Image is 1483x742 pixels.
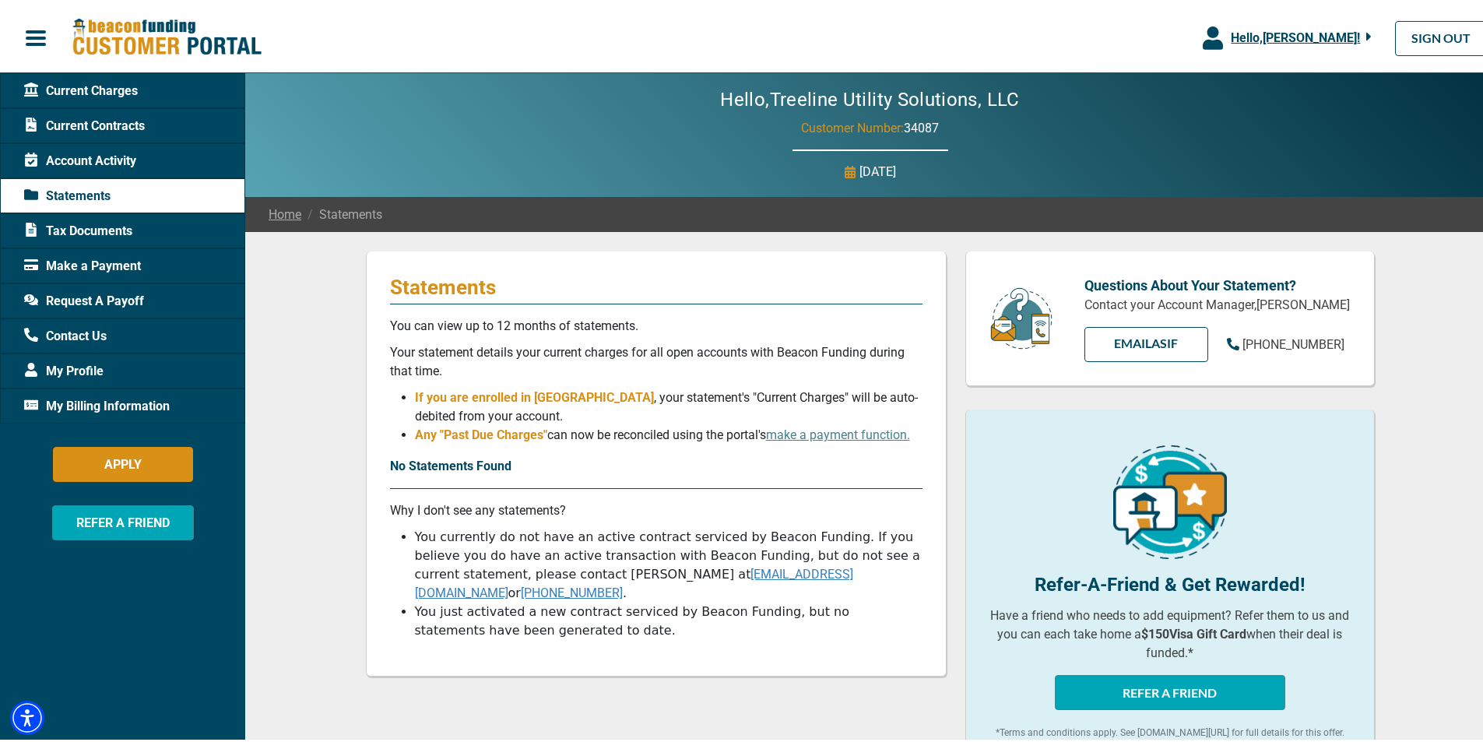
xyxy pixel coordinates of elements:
p: Statements [390,272,922,297]
button: REFER A FRIEND [52,502,194,537]
span: Statements [301,202,382,221]
a: Home [269,202,301,221]
span: Any "Past Due Charges" [415,424,547,439]
p: Questions About Your Statement? [1084,272,1351,293]
span: If you are enrolled in [GEOGRAPHIC_DATA] [415,387,654,402]
span: Current Charges [24,79,138,97]
span: My Profile [24,359,104,378]
p: Why I don't see any statements? [390,498,922,517]
span: can now be reconciled using the portal's [547,424,910,439]
span: My Billing Information [24,394,170,413]
p: *Terms and conditions apply. See [DOMAIN_NAME][URL] for full details for this offer. [989,723,1351,737]
span: Request A Payoff [24,289,144,308]
b: $150 Visa Gift Card [1141,624,1246,638]
button: APPLY [53,444,193,479]
h2: Hello, Treeline Utility Solutions, LLC [673,86,1066,108]
span: [PHONE_NUMBER] [1242,334,1344,349]
p: Refer-A-Friend & Get Rewarded! [989,568,1351,596]
span: Statements [24,184,111,202]
span: Make a Payment [24,254,141,273]
img: customer-service.png [986,283,1056,348]
span: Account Activity [24,149,136,167]
span: Contact Us [24,324,107,343]
span: , your statement's "Current Charges" will be auto-debited from your account. [415,387,918,420]
a: [PHONE_NUMBER] [521,582,623,597]
div: Accessibility Menu [10,698,44,732]
span: Hello, [PERSON_NAME] ! [1231,27,1360,42]
a: make a payment function. [766,424,910,439]
span: 34087 [904,118,939,132]
p: Have a friend who needs to add equipment? Refer them to us and you can each take home a when thei... [989,603,1351,659]
p: Contact your Account Manager, [PERSON_NAME] [1084,293,1351,311]
li: You currently do not have an active contract serviced by Beacon Funding. If you believe you do ha... [415,525,922,600]
li: You just activated a new contract serviced by Beacon Funding, but no statements have been generat... [415,600,922,637]
a: EMAILAsif [1084,324,1208,359]
span: Tax Documents [24,219,132,237]
span: Current Contracts [24,114,145,132]
button: REFER A FRIEND [1055,672,1285,707]
p: No Statements Found [390,454,922,473]
img: refer-a-friend-icon.png [1113,442,1227,556]
span: Customer Number: [801,118,904,132]
p: You can view up to 12 months of statements. [390,314,922,332]
p: [DATE] [859,160,896,178]
img: Beacon Funding Customer Portal Logo [72,15,262,55]
a: [PHONE_NUMBER] [1227,332,1344,351]
p: Your statement details your current charges for all open accounts with Beacon Funding during that... [390,340,922,378]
